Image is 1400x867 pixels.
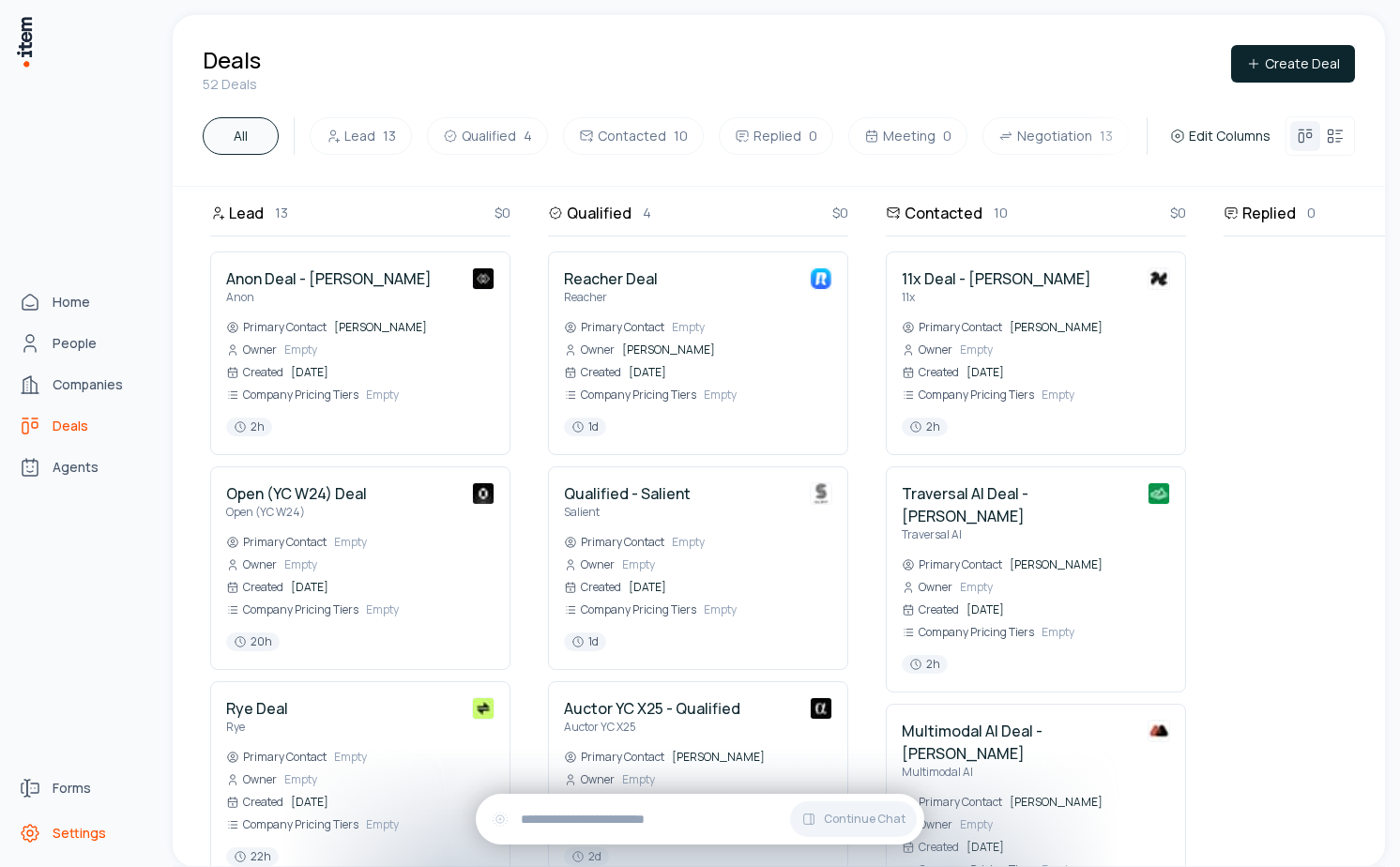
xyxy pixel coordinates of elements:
div: Primary Contact [902,557,1002,572]
a: Deals [11,407,154,445]
span: Empty [622,772,832,787]
p: Reacher [564,290,658,305]
span: Deals [53,417,88,435]
span: Empty [704,602,832,617]
span: 0 [809,127,817,145]
span: 20h [226,632,280,651]
button: Lead13 [310,117,412,155]
a: Agents [11,449,154,486]
span: [PERSON_NAME] [334,320,495,335]
span: Home [53,293,90,312]
div: Continue Chat [476,794,924,844]
p: 0 [1307,203,1316,223]
span: $0 [495,203,510,223]
span: Empty [960,817,1170,832]
div: Created [564,580,621,595]
p: Rye [226,720,288,735]
h4: Rye Deal [226,697,288,720]
span: Empty [704,388,832,403]
span: Empty [1042,625,1170,640]
span: 13 [383,127,396,145]
div: Company Pricing Tiers [226,602,358,617]
button: 2h [902,418,948,439]
h3: Contacted [905,202,982,224]
button: 2h [226,418,272,439]
p: Traversal AI [902,527,1133,542]
span: Empty [366,817,495,832]
span: Forms [53,779,91,798]
div: Primary Contact [226,535,327,550]
p: Multimodal AI [902,765,1133,780]
span: Empty [284,342,495,357]
h4: Traversal AI Deal - [PERSON_NAME] [902,482,1133,527]
span: [DATE] [629,365,832,380]
button: Qualified4 [427,117,548,155]
div: Created [226,795,283,810]
img: Multimodal AI [1148,720,1170,742]
span: Empty [960,342,1170,357]
a: People [11,325,154,362]
span: 2h [902,655,948,674]
div: Primary Contact [564,750,664,765]
button: 20h [226,632,280,654]
button: Negotiation13 [982,117,1129,155]
p: Open (YC W24) [226,505,367,520]
span: [DATE] [291,795,495,810]
img: Rye [472,697,495,720]
button: Replied0 [719,117,833,155]
div: Company Pricing Tiers [902,388,1034,403]
h4: Reacher Deal [564,267,658,290]
span: 13 [1100,127,1113,145]
button: Create Deal [1231,45,1355,83]
span: Settings [53,824,106,843]
p: 52 Deals [203,75,261,94]
button: Edit Columns [1163,123,1278,149]
div: Created [902,602,959,617]
div: Qualified - SalientSalientSalientPrimary ContactEmptyOwnerEmptyCreated[DATE]Company Pricing Tiers... [548,466,848,670]
span: 10 [674,127,688,145]
span: 22h [226,847,279,866]
div: Company Pricing Tiers [902,625,1034,640]
div: Created [226,365,283,380]
img: Reacher [810,267,832,290]
button: 2h [902,655,948,677]
a: Companies [11,366,154,403]
a: Reacher DealReacherReacherPrimary ContactEmptyOwner[PERSON_NAME]Created[DATE]Company Pricing Tier... [564,267,832,439]
span: Empty [366,388,495,403]
p: Salient [564,505,691,520]
p: 11x [902,290,1091,305]
span: $0 [1170,203,1186,223]
a: Settings [11,814,154,852]
div: Company Pricing Tiers [226,817,358,832]
div: Primary Contact [226,750,327,765]
div: Owner [902,817,952,832]
a: Qualified - SalientSalientSalientPrimary ContactEmptyOwnerEmptyCreated[DATE]Company Pricing Tiers... [564,482,832,654]
a: Anon Deal - [PERSON_NAME]AnonAnonPrimary Contact[PERSON_NAME]OwnerEmptyCreated[DATE]Company Prici... [226,267,495,439]
span: [DATE] [966,365,1170,380]
div: Anon Deal - [PERSON_NAME]AnonAnonPrimary Contact[PERSON_NAME]OwnerEmptyCreated[DATE]Company Prici... [210,251,510,455]
span: Edit Columns [1189,127,1271,145]
img: Auctor YC X25 [810,697,832,720]
div: Owner [226,342,277,357]
div: 11x Deal - [PERSON_NAME]11x11xPrimary Contact[PERSON_NAME]OwnerEmptyCreated[DATE]Company Pricing ... [886,251,1186,455]
h1: Deals [203,45,261,75]
h4: Auctor YC X25 - Qualified [564,697,740,720]
span: [DATE] [629,580,832,595]
p: 4 [643,203,651,223]
div: Traversal AI Deal - [PERSON_NAME]Traversal AITraversal AIPrimary Contact[PERSON_NAME]OwnerEmptyCr... [886,466,1186,692]
img: Traversal AI [1148,482,1170,505]
div: Created [564,365,621,380]
a: Home [11,283,154,321]
a: Traversal AI Deal - [PERSON_NAME]Traversal AITraversal AIPrimary Contact[PERSON_NAME]OwnerEmptyCr... [902,482,1170,677]
div: Owner [226,772,277,787]
div: Company Pricing Tiers [564,602,696,617]
span: Empty [284,557,495,572]
div: Owner [226,557,277,572]
h3: Lead [229,202,264,224]
span: Empty [1042,388,1170,403]
span: [PERSON_NAME] [1010,320,1170,335]
span: [DATE] [291,365,495,380]
span: Continue Chat [824,812,905,827]
span: [DATE] [966,602,1170,617]
a: 11x Deal - [PERSON_NAME]11x11xPrimary Contact[PERSON_NAME]OwnerEmptyCreated[DATE]Company Pricing ... [902,267,1170,439]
